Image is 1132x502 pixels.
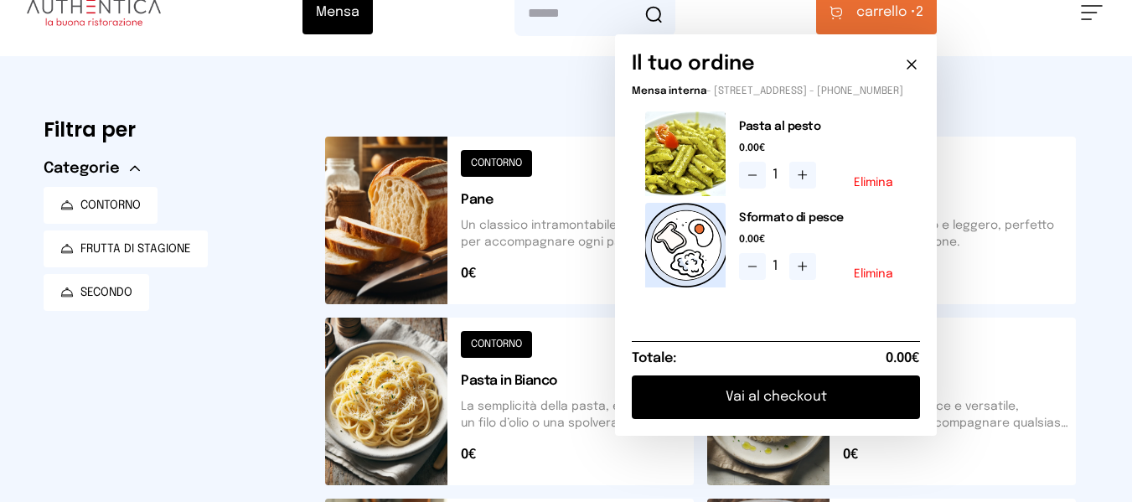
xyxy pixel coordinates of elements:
[44,157,140,180] button: Categorie
[645,111,726,196] img: media
[773,256,783,277] span: 1
[44,274,149,311] button: SECONDO
[632,86,706,96] span: Mensa interna
[80,284,132,301] span: SECONDO
[44,116,298,143] h6: Filtra per
[44,157,120,180] span: Categorie
[854,177,893,189] button: Elimina
[854,268,893,280] button: Elimina
[739,210,907,226] h2: Sformato di pesce
[856,3,916,23] span: carrello •
[739,118,907,135] h2: Pasta al pesto
[632,51,755,78] h6: Il tuo ordine
[739,142,907,155] span: 0.00€
[632,375,920,419] button: Vai al checkout
[856,3,923,23] span: 2
[739,233,907,246] span: 0.00€
[886,349,920,369] span: 0.00€
[645,203,726,287] img: placeholder-product.5564ca1.png
[44,187,158,224] button: CONTORNO
[632,349,676,369] h6: Totale:
[632,85,920,98] p: - [STREET_ADDRESS] - [PHONE_NUMBER]
[44,230,208,267] button: FRUTTA DI STAGIONE
[80,197,141,214] span: CONTORNO
[80,241,191,257] span: FRUTTA DI STAGIONE
[773,165,783,185] span: 1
